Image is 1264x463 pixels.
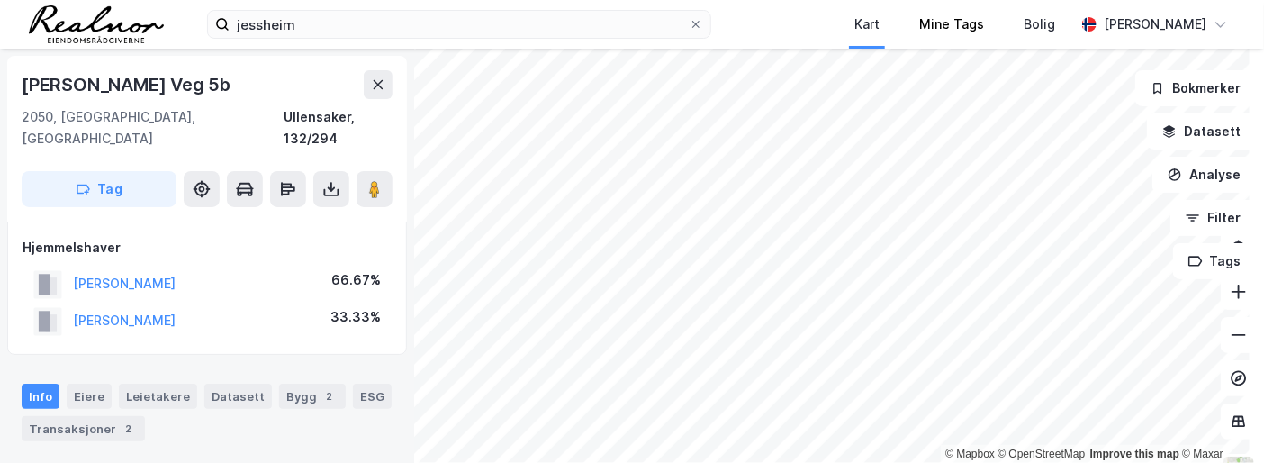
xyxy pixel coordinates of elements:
[1090,448,1179,460] a: Improve this map
[22,416,145,441] div: Transaksjoner
[1174,377,1264,463] iframe: Chat Widget
[119,384,197,409] div: Leietakere
[67,384,112,409] div: Eiere
[284,106,393,150] div: Ullensaker, 132/294
[1170,200,1257,236] button: Filter
[353,384,392,409] div: ESG
[854,14,880,35] div: Kart
[1024,14,1055,35] div: Bolig
[1104,14,1206,35] div: [PERSON_NAME]
[230,11,689,38] input: Søk på adresse, matrikkel, gårdeiere, leietakere eller personer
[23,237,392,259] div: Hjemmelshaver
[204,384,272,409] div: Datasett
[1174,377,1264,463] div: Kontrollprogram for chat
[120,420,138,438] div: 2
[1152,157,1257,193] button: Analyse
[919,14,984,35] div: Mine Tags
[22,106,284,150] div: 2050, [GEOGRAPHIC_DATA], [GEOGRAPHIC_DATA]
[29,5,164,43] img: realnor-logo.934646d98de889bb5806.png
[998,448,1086,460] a: OpenStreetMap
[22,384,59,409] div: Info
[1135,70,1257,106] button: Bokmerker
[330,306,381,328] div: 33.33%
[945,448,995,460] a: Mapbox
[1173,243,1257,279] button: Tags
[321,387,339,405] div: 2
[22,171,176,207] button: Tag
[279,384,346,409] div: Bygg
[22,70,234,99] div: [PERSON_NAME] Veg 5b
[331,269,381,291] div: 66.67%
[1147,113,1257,150] button: Datasett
